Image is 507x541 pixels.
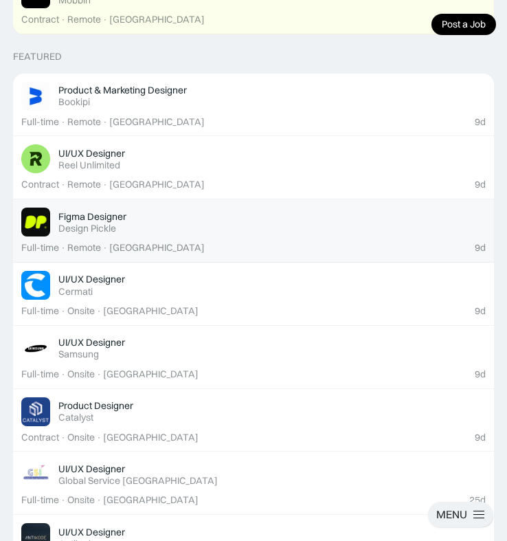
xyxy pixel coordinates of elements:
div: Full-time [21,494,59,506]
div: Contract [21,179,59,190]
div: 9d [475,242,486,254]
div: · [60,368,66,380]
img: Job Image [21,397,50,426]
div: [GEOGRAPHIC_DATA] [109,14,205,25]
div: Product & Marketing Designer [58,84,187,96]
img: Job Image [21,144,50,173]
a: Job ImageUI/UX DesignerCermati9dFull-time·Onsite·[GEOGRAPHIC_DATA] [13,263,494,326]
div: Contract [21,432,59,443]
div: 9d [475,305,486,317]
div: Featured [13,51,62,63]
img: Job Image [21,460,50,489]
a: Job ImageUI/UX DesignerReel Unlimited9dContract·Remote·[GEOGRAPHIC_DATA] [13,136,494,199]
div: UI/UX Designer [58,526,125,538]
div: [GEOGRAPHIC_DATA] [103,305,199,317]
div: UI/UX Designer [58,463,125,475]
div: Remote [67,179,101,190]
div: Onsite [67,368,95,380]
div: Contract [21,14,59,25]
div: · [96,432,102,443]
div: · [60,242,66,254]
div: [GEOGRAPHIC_DATA] [103,432,199,443]
div: Onsite [67,305,95,317]
div: [GEOGRAPHIC_DATA] [109,242,205,254]
div: Onsite [67,432,95,443]
div: Bookipi [58,96,90,108]
div: Full-time [21,305,59,317]
div: UI/UX Designer [58,273,125,285]
div: Onsite [67,494,95,506]
div: Cermati [58,286,93,298]
a: Job ImageProduct & Marketing DesignerBookipi9dFull-time·Remote·[GEOGRAPHIC_DATA] [13,74,494,137]
div: Remote [67,116,101,128]
div: Remote [67,14,101,25]
div: · [60,432,66,443]
div: · [102,242,108,254]
div: Global Service [GEOGRAPHIC_DATA] [58,475,218,487]
a: Job ImageUI/UX DesignerSamsung9dFull-time·Onsite·[GEOGRAPHIC_DATA] [13,326,494,389]
div: · [60,14,66,25]
div: Catalyst [58,412,93,423]
div: · [60,116,66,128]
div: Full-time [21,368,59,380]
a: Job ImageProduct DesignerCatalyst9dContract·Onsite·[GEOGRAPHIC_DATA] [13,389,494,452]
img: Job Image [21,208,50,236]
a: Post a Job [431,14,496,35]
div: Full-time [21,116,59,128]
a: Job ImageFigma DesignerDesign Pickle9dFull-time·Remote·[GEOGRAPHIC_DATA] [13,199,494,263]
div: · [96,368,102,380]
div: Reel Unlimited [58,159,120,171]
div: [GEOGRAPHIC_DATA] [109,179,205,190]
img: Job Image [21,334,50,363]
div: [GEOGRAPHIC_DATA] [109,116,205,128]
div: Full-time [21,242,59,254]
div: 25d [469,494,486,506]
div: · [96,305,102,317]
div: 9d [475,432,486,443]
div: 9d [475,179,486,190]
div: 9d [475,116,486,128]
div: Post a Job [442,19,486,30]
img: Job Image [21,271,50,300]
div: MENU [436,507,467,522]
div: [GEOGRAPHIC_DATA] [103,494,199,506]
div: Remote [67,242,101,254]
div: UI/UX Designer [58,336,125,349]
div: UI/UX Designer [58,147,125,159]
a: Job ImageUI/UX DesignerGlobal Service [GEOGRAPHIC_DATA]25dFull-time·Onsite·[GEOGRAPHIC_DATA] [13,452,494,515]
div: Figma Designer [58,210,126,223]
div: · [60,494,66,506]
img: Job Image [21,82,50,111]
div: · [102,179,108,190]
div: · [96,494,102,506]
div: · [60,305,66,317]
div: [GEOGRAPHIC_DATA] [103,368,199,380]
div: Design Pickle [58,223,116,234]
div: Product Designer [58,399,133,412]
div: · [102,116,108,128]
div: · [60,179,66,190]
div: · [102,14,108,25]
div: Samsung [58,349,99,360]
div: 9d [475,368,486,380]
